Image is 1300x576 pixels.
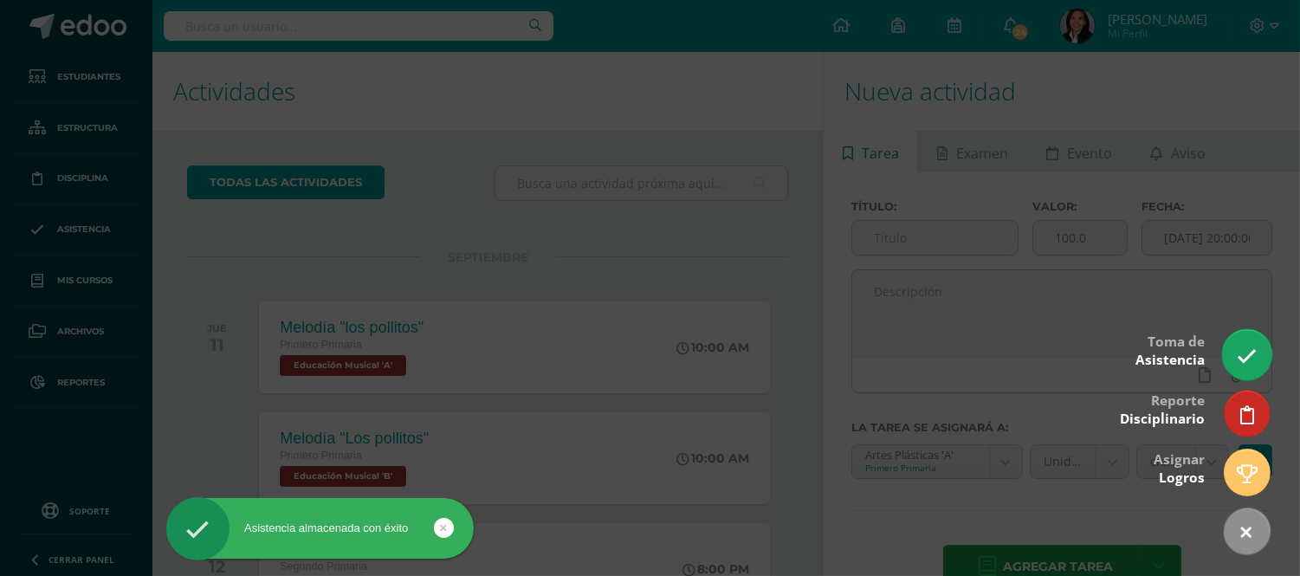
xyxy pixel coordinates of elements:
[1154,439,1205,495] div: Asignar
[1135,351,1205,369] span: Asistencia
[1159,469,1205,487] span: Logros
[1120,380,1205,437] div: Reporte
[1135,321,1205,378] div: Toma de
[1120,410,1205,428] span: Disciplinario
[166,521,474,536] div: Asistencia almacenada con éxito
